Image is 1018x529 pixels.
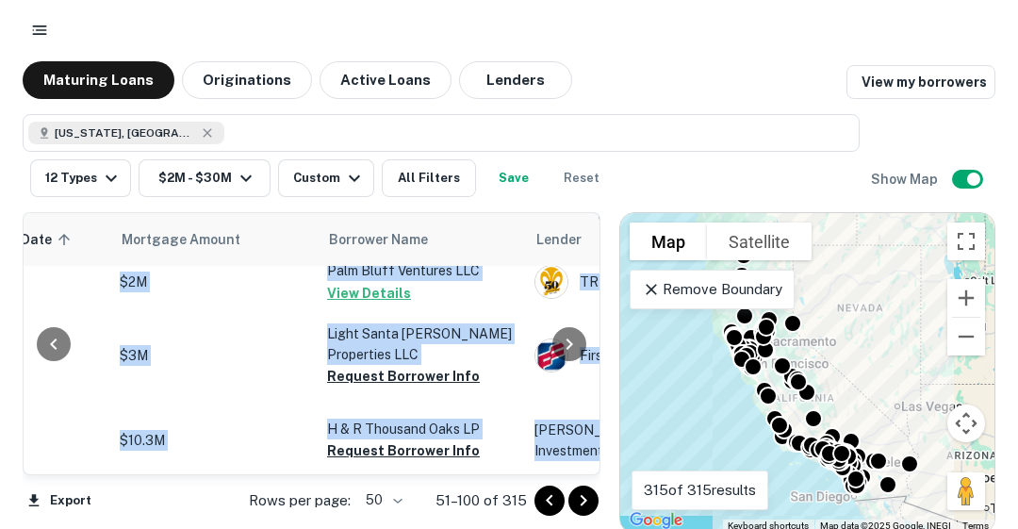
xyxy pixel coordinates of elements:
span: Mortgage Amount [122,228,265,251]
th: Mortgage Amount [110,213,318,266]
button: Toggle fullscreen view [947,223,985,260]
button: Go to next page [568,486,599,516]
button: Lenders [459,61,572,99]
button: Originations [182,61,312,99]
p: $3M [120,345,308,366]
button: $2M - $30M [139,159,271,197]
button: 12 Types [30,159,131,197]
button: Reset [551,159,612,197]
button: Request Borrower Info [327,365,480,388]
h6: Show Map [871,169,941,190]
p: 315 of 315 results [644,479,756,502]
span: Lender [536,228,582,251]
div: 50 [358,487,405,514]
p: Palm Bluff Ventures LLC [327,260,516,281]
button: Go to previous page [534,486,565,516]
button: Zoom out [947,318,985,355]
p: 51–100 of 315 [435,489,527,512]
p: Rows per page: [249,489,351,512]
button: Save your search to get updates of matches that match your search criteria. [484,159,544,197]
iframe: Chat Widget [924,378,1018,469]
p: [PERSON_NAME] Title Mortgage Investments LLC [534,420,817,461]
button: Zoom in [947,279,985,317]
button: Maturing Loans [23,61,174,99]
img: picture [535,339,567,372]
button: Export [23,487,96,515]
div: TRI Counties Bank [534,265,817,299]
img: picture [535,266,567,298]
button: Custom [278,159,374,197]
a: View my borrowers [846,65,995,99]
button: Active Loans [320,61,452,99]
th: Lender [525,213,827,266]
p: H & R Thousand Oaks LP [327,419,516,439]
button: All Filters [382,159,476,197]
p: $2M [120,272,308,292]
button: Request Borrower Info [327,439,480,462]
th: Borrower Name [318,213,525,266]
span: Borrower Name [329,228,428,251]
div: Custom [293,167,366,190]
button: View Details [327,282,411,305]
p: $10.3M [120,430,308,451]
button: Drag Pegman onto the map to open Street View [947,472,985,510]
button: Show street map [630,223,707,260]
button: Show satellite imagery [707,223,812,260]
span: [US_STATE], [GEOGRAPHIC_DATA] [55,124,196,141]
p: Remove Boundary [642,278,782,301]
p: Light Santa [PERSON_NAME] Properties LLC [327,323,516,365]
div: First-citizens Bank & Trust Company [534,339,817,372]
